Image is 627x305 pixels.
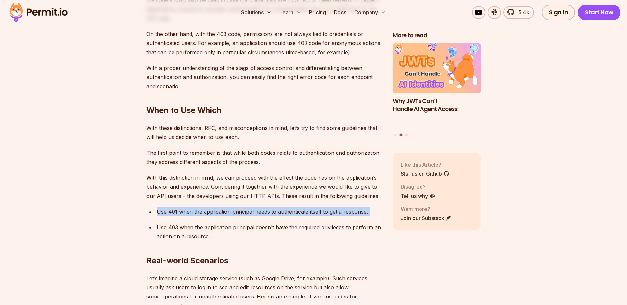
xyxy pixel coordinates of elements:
[239,6,274,19] button: Solutions
[401,169,449,177] a: Star us on Github
[401,205,452,213] p: Want more?
[393,97,481,113] h3: Why JWTs Can’t Handle AI Agent Access
[393,43,481,137] div: Posts
[515,8,529,16] span: 5.4k
[352,6,388,19] button: Company
[157,207,382,216] p: Use 401 when the application principal needs to authenticate itself to get a response.
[7,1,71,24] img: Permit logo
[401,214,452,222] a: Join our Substack
[146,173,382,201] p: With this distinction in mind, we can proceed with the effect the code has on the application’s b...
[393,31,481,40] h2: More to read
[399,133,402,136] button: Go to slide 2
[146,123,382,142] p: With these distinctions, RFC, and misconceptions in mind, let’s try to find some guidelines that ...
[146,229,382,266] h2: Real-world Scenarios
[393,43,481,129] li: 2 of 3
[146,63,382,91] p: With a proper understanding of the stags of access control and differentiating between authentica...
[542,5,575,20] a: Sign In
[503,6,534,19] a: 5.4k
[146,148,382,167] p: The first point to remember is that while both codes relate to authentication and authorization, ...
[394,133,396,136] button: Go to slide 1
[393,43,481,93] img: Why JWTs Can’t Handle AI Agent Access
[146,29,382,57] p: On the other hand, with the 403 code, permissions are not always tied to credentials or authentic...
[331,6,349,19] a: Docs
[401,192,435,200] a: Tell us why
[401,160,449,168] p: Like this Article?
[157,223,382,241] p: Use 403 when the application principal doesn't have the required privileges to perform an action ...
[401,183,435,190] p: Disagree?
[405,133,408,136] button: Go to slide 3
[277,6,304,19] button: Learn
[578,5,620,20] a: Start Now
[146,79,382,116] h2: When to Use Which
[306,6,329,19] a: Pricing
